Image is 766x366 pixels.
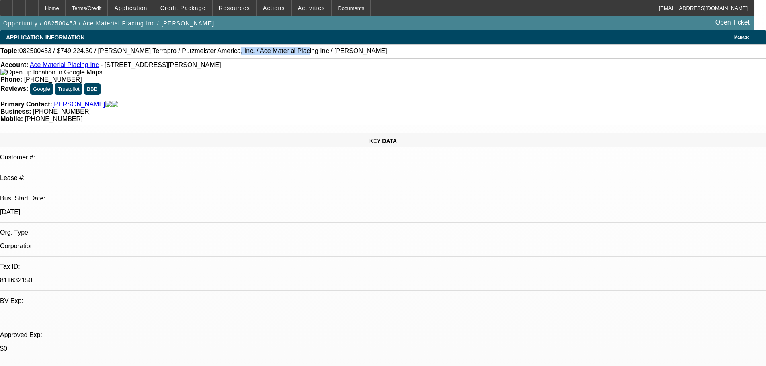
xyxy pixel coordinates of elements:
[3,20,214,27] span: Opportunity / 082500453 / Ace Material Placing Inc / [PERSON_NAME]
[112,101,118,108] img: linkedin-icon.png
[263,5,285,11] span: Actions
[0,85,28,92] strong: Reviews:
[154,0,212,16] button: Credit Package
[0,101,52,108] strong: Primary Contact:
[219,5,250,11] span: Resources
[0,69,102,76] img: Open up location in Google Maps
[257,0,291,16] button: Actions
[292,0,331,16] button: Activities
[25,115,82,122] span: [PHONE_NUMBER]
[101,61,221,68] span: - [STREET_ADDRESS][PERSON_NAME]
[52,101,105,108] a: [PERSON_NAME]
[30,61,99,68] a: Ace Material Placing Inc
[30,83,53,95] button: Google
[19,47,387,55] span: 082500453 / $749,224.50 / [PERSON_NAME] Terrapro / Putzmeister America, Inc. / Ace Material Placi...
[369,138,397,144] span: KEY DATA
[0,76,22,83] strong: Phone:
[108,0,153,16] button: Application
[55,83,82,95] button: Trustpilot
[0,47,19,55] strong: Topic:
[213,0,256,16] button: Resources
[0,61,28,68] strong: Account:
[6,34,84,41] span: APPLICATION INFORMATION
[734,35,749,39] span: Manage
[160,5,206,11] span: Credit Package
[712,16,753,29] a: Open Ticket
[33,108,91,115] span: [PHONE_NUMBER]
[0,115,23,122] strong: Mobile:
[105,101,112,108] img: facebook-icon.png
[298,5,325,11] span: Activities
[0,108,31,115] strong: Business:
[0,69,102,76] a: View Google Maps
[24,76,82,83] span: [PHONE_NUMBER]
[114,5,147,11] span: Application
[84,83,101,95] button: BBB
